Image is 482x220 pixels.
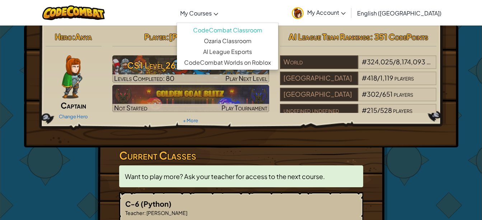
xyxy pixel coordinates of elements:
span: # [362,90,367,98]
span: (Python) [141,199,172,208]
span: Play Next Level [225,74,267,82]
div: [GEOGRAPHIC_DATA] [280,72,358,85]
a: undefined undefined#215/528players [280,111,437,119]
img: CS1 Level 26: Wakka Maul [112,55,269,83]
span: 1,119 [380,74,393,82]
span: 215 [367,106,377,114]
span: # [362,58,367,66]
span: players [394,90,413,98]
span: English ([GEOGRAPHIC_DATA]) [357,9,441,17]
h3: CS1 Level 26: [PERSON_NAME] [112,57,269,73]
a: CodeCombat Worlds on Roblox [177,57,278,68]
span: / [377,74,380,82]
span: Levels Completed: 80 [114,74,174,82]
a: + More [183,118,198,123]
a: World#324,025/8,174,093players [280,62,437,70]
a: Ozaria Classroom [177,36,278,46]
a: AI League Esports [177,46,278,57]
span: : [144,210,146,216]
span: / [379,90,382,98]
span: Player [144,32,166,42]
span: Play Tournament [221,104,267,112]
span: / [393,58,396,66]
a: [GEOGRAPHIC_DATA]#302/651players [280,95,437,103]
span: # [362,74,367,82]
span: Captain [61,100,86,110]
span: Hero [55,32,72,42]
span: 651 [382,90,393,98]
span: Want to play more? Ask your teacher for access to the next course. [125,172,325,180]
img: Golden Goal [112,85,269,112]
a: CodeCombat Classroom [177,25,278,36]
span: [PERSON_NAME] [146,210,187,216]
span: players [394,74,414,82]
span: : [72,32,75,42]
span: C-6 [125,199,141,208]
span: : [166,32,169,42]
div: [GEOGRAPHIC_DATA] [280,88,358,101]
img: CodeCombat logo [42,5,105,20]
div: undefined undefined [280,104,358,118]
span: 302 [367,90,379,98]
div: World [280,55,358,69]
img: captain-pose.png [62,55,82,98]
a: Not StartedPlay Tournament [112,85,269,112]
h3: Current Classes [119,147,363,164]
span: AI League Team Rankings [289,32,370,42]
span: : 351 CodePoints [370,32,428,42]
a: My Courses [177,3,222,23]
span: Anya [75,32,92,42]
a: Change Hero [59,114,88,119]
span: 8,174,093 [396,58,425,66]
span: My Account [307,9,346,16]
span: 324,025 [367,58,393,66]
a: [GEOGRAPHIC_DATA]#418/1,119players [280,78,437,87]
a: Play Next Level [112,55,269,83]
span: players [393,106,412,114]
span: Not Started [114,104,148,112]
img: avatar [292,7,304,19]
span: [PERSON_NAME] [169,32,237,42]
span: # [362,106,367,114]
a: My Account [288,1,349,24]
span: My Courses [180,9,212,17]
span: / [377,106,380,114]
a: English ([GEOGRAPHIC_DATA]) [354,3,445,23]
span: Teacher [125,210,144,216]
span: 418 [367,74,377,82]
span: 528 [380,106,392,114]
